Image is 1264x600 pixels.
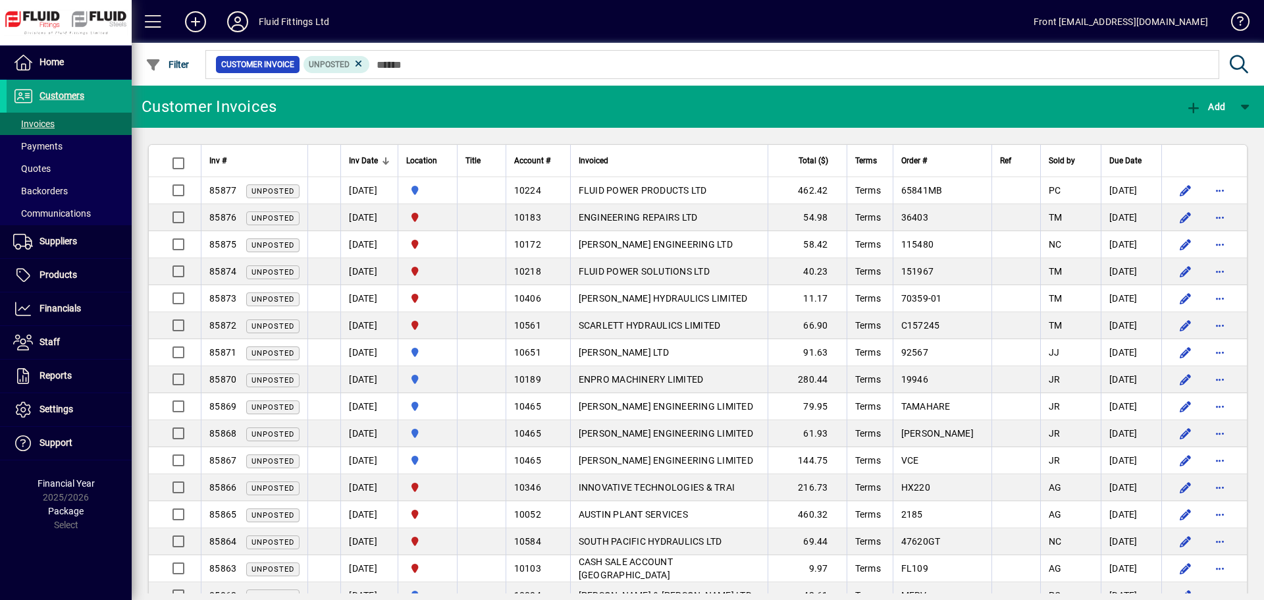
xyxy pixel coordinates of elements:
[7,393,132,426] a: Settings
[209,401,236,412] span: 85869
[1049,374,1061,385] span: JR
[209,455,236,466] span: 85867
[1101,231,1161,258] td: [DATE]
[349,153,378,168] span: Inv Date
[251,268,294,277] span: Unposted
[579,153,608,168] span: Invoiced
[768,258,847,285] td: 40.23
[7,46,132,79] a: Home
[1209,423,1230,444] button: More options
[251,484,294,493] span: Unposted
[768,204,847,231] td: 54.98
[142,53,193,76] button: Filter
[38,478,95,489] span: Financial Year
[579,212,698,223] span: ENGINEERING REPAIRS LTD
[340,501,398,528] td: [DATE]
[7,259,132,292] a: Products
[406,372,449,387] span: AUCKLAND
[39,404,73,414] span: Settings
[768,177,847,204] td: 462.42
[514,563,541,574] span: 10103
[303,56,370,73] mat-chip: Customer Invoice Status: Unposted
[1101,339,1161,366] td: [DATE]
[406,399,449,414] span: AUCKLAND
[514,428,541,439] span: 10465
[340,231,398,258] td: [DATE]
[901,293,942,304] span: 70359-01
[406,264,449,279] span: FLUID FITTINGS CHRISTCHURCH
[855,482,881,493] span: Terms
[579,536,722,547] span: SOUTH PACIFIC HYDRAULICS LTD
[855,293,881,304] span: Terms
[7,326,132,359] a: Staff
[7,427,132,460] a: Support
[340,555,398,582] td: [DATE]
[209,266,236,277] span: 85874
[145,59,190,70] span: Filter
[251,457,294,466] span: Unposted
[39,236,77,246] span: Suppliers
[7,157,132,180] a: Quotes
[340,447,398,474] td: [DATE]
[340,528,398,555] td: [DATE]
[1049,428,1061,439] span: JR
[1049,239,1062,250] span: NC
[340,204,398,231] td: [DATE]
[251,349,294,358] span: Unposted
[901,239,934,250] span: 115480
[1209,477,1230,498] button: More options
[1175,531,1196,552] button: Edit
[13,186,68,196] span: Backorders
[1049,185,1061,196] span: PC
[13,119,55,129] span: Invoices
[209,185,236,196] span: 85877
[799,153,828,168] span: Total ($)
[221,58,294,71] span: Customer Invoice
[340,393,398,420] td: [DATE]
[901,185,943,196] span: 65841MB
[1109,153,1153,168] div: Due Date
[579,509,688,520] span: AUSTIN PLANT SERVICES
[406,345,449,360] span: AUCKLAND
[1049,212,1063,223] span: TM
[579,320,721,331] span: SCARLETT HYDRAULICS LIMITED
[1209,288,1230,309] button: More options
[1049,293,1063,304] span: TM
[1049,153,1093,168] div: Sold by
[776,153,840,168] div: Total ($)
[855,374,881,385] span: Terms
[7,225,132,258] a: Suppliers
[1175,396,1196,417] button: Edit
[1209,234,1230,255] button: More options
[406,183,449,198] span: AUCKLAND
[251,565,294,574] span: Unposted
[251,403,294,412] span: Unposted
[514,153,550,168] span: Account #
[901,563,928,574] span: FL109
[579,239,733,250] span: [PERSON_NAME] ENGINEERING LTD
[340,420,398,447] td: [DATE]
[1209,558,1230,579] button: More options
[768,447,847,474] td: 144.75
[768,420,847,447] td: 61.93
[340,285,398,312] td: [DATE]
[340,366,398,393] td: [DATE]
[39,303,81,314] span: Financials
[855,320,881,331] span: Terms
[855,536,881,547] span: Terms
[855,185,881,196] span: Terms
[209,563,236,574] span: 85863
[514,185,541,196] span: 10224
[209,153,226,168] span: Inv #
[514,293,541,304] span: 10406
[514,401,541,412] span: 10465
[209,320,236,331] span: 85872
[1101,501,1161,528] td: [DATE]
[514,212,541,223] span: 10183
[7,292,132,325] a: Financials
[406,507,449,522] span: FLUID FITTINGS CHRISTCHURCH
[1101,393,1161,420] td: [DATE]
[1101,258,1161,285] td: [DATE]
[1175,342,1196,363] button: Edit
[1101,474,1161,501] td: [DATE]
